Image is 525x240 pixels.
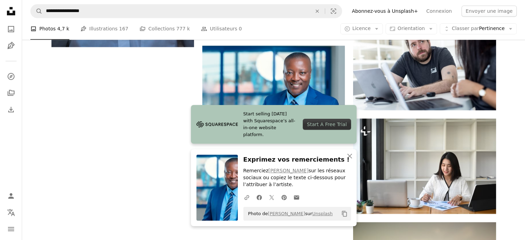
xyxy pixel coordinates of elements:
h3: Exprimez vos remerciements ! [243,155,351,165]
a: Photos [4,22,18,36]
a: Femme d’affaires utilisant un ordinateur portable analysant les revenus et le budget. [353,163,496,169]
button: Menu [4,222,18,236]
a: [PERSON_NAME] [268,168,308,173]
a: [PERSON_NAME] [268,211,305,216]
a: Utilisateurs 0 [201,18,242,40]
a: un homme et une femme assis à une table regardant un ordinateur portable [353,59,496,66]
p: Remerciez sur les réseaux sociaux ou copiez le texte ci-dessous pour l’attribuer à l’artiste. [243,167,351,188]
a: Collections [4,86,18,100]
a: Illustrations 167 [80,18,128,40]
button: Rechercher sur Unsplash [31,4,42,18]
button: Recherche de visuels [325,4,342,18]
button: Envoyer une image [461,6,517,17]
button: Classer parPertinence [440,23,517,35]
a: Unsplash [312,211,332,216]
span: Orientation [398,26,425,31]
form: Rechercher des visuels sur tout le site [30,4,342,18]
a: Historique de téléchargement [4,103,18,116]
span: Licence [352,26,371,31]
span: Pertinence [452,26,505,32]
span: 167 [119,25,128,33]
a: Accueil — Unsplash [4,4,18,19]
button: Copier dans le presse-papier [339,208,350,220]
img: Femme d’affaires utilisant un ordinateur portable analysant les revenus et le budget. [353,118,496,213]
button: Effacer [310,4,325,18]
a: Abonnez-vous à Unsplash+ [348,6,422,17]
button: Licence [340,23,383,35]
span: Start selling [DATE] with Squarespace’s all-in-one website platform. [243,111,298,138]
span: Photo de sur [245,208,333,219]
div: Start A Free Trial [303,119,351,130]
img: un homme et une femme assis à une table regardant un ordinateur portable [353,15,496,110]
a: Partager par mail [290,190,303,204]
span: 0 [239,25,242,33]
img: Un homme en costume souriant [202,46,345,142]
a: Partagez-leFacebook [253,190,265,204]
span: 777 k [176,25,190,33]
a: Un homme en costume souriant [202,90,345,97]
a: Illustrations [4,39,18,52]
a: Collections 777 k [139,18,190,40]
span: Classer par [452,26,479,31]
a: Connexion / S’inscrire [4,189,18,203]
img: file-1705255347840-230a6ab5bca9image [196,119,238,129]
button: Orientation [386,23,437,35]
a: Explorer [4,69,18,83]
a: Start selling [DATE] with Squarespace’s all-in-one website platform.Start A Free Trial [191,105,357,144]
a: Connexion [422,6,456,17]
a: Partagez-lePinterest [278,190,290,204]
a: Partagez-leTwitter [265,190,278,204]
button: Langue [4,205,18,219]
